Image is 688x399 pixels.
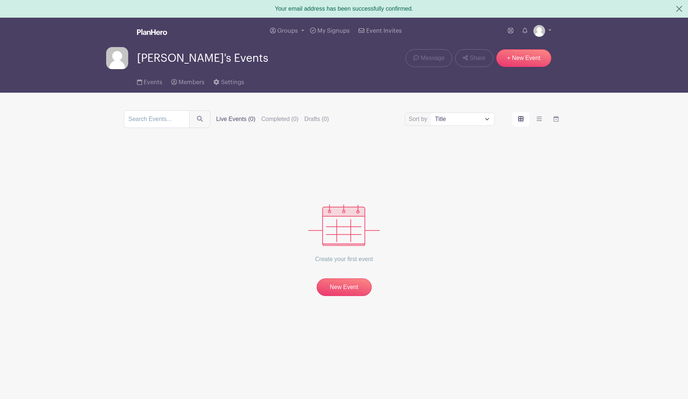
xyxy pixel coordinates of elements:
[421,54,444,63] span: Message
[171,69,205,93] a: Members
[137,29,167,35] img: logo_white-6c42ec7e38ccf1d336a20a19083b03d10ae64f83f12c07503d8b9e83406b4c7d.svg
[366,28,402,34] span: Event Invites
[267,18,307,44] a: Groups
[261,115,298,124] label: Completed (0)
[277,28,298,34] span: Groups
[213,69,244,93] a: Settings
[106,47,128,69] img: default-ce2991bfa6775e67f084385cd625a349d9dcbb7a52a09fb2fda1e96e2d18dcdb.png
[308,246,380,272] p: Create your first event
[144,79,162,85] span: Events
[317,278,372,296] a: New Event
[317,28,350,34] span: My Signups
[137,52,268,64] span: [PERSON_NAME]'s Events
[307,18,353,44] a: My Signups
[137,69,162,93] a: Events
[216,115,335,124] div: filters
[221,79,244,85] span: Settings
[406,49,452,67] a: Message
[305,115,329,124] label: Drafts (0)
[308,204,380,246] img: events_empty-56550af544ae17c43cc50f3ebafa394433d06d5f1891c01edc4b5d1d59cfda54.svg
[124,110,190,128] input: Search Events...
[455,49,493,67] a: Share
[409,115,430,124] label: Sort by
[216,115,256,124] label: Live Events (0)
[512,112,565,127] div: order and view
[496,49,551,67] a: + New Event
[179,79,205,85] span: Members
[356,18,404,44] a: Event Invites
[533,25,545,37] img: default-ce2991bfa6775e67f084385cd625a349d9dcbb7a52a09fb2fda1e96e2d18dcdb.png
[470,54,486,63] span: Share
